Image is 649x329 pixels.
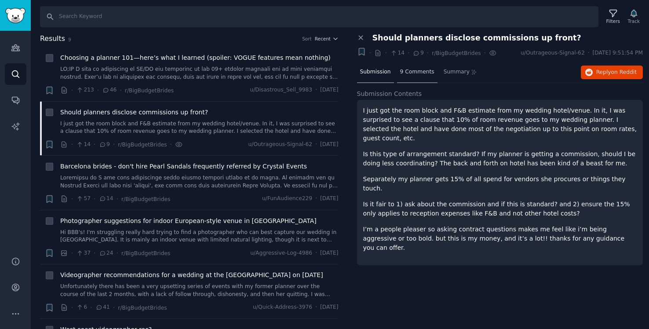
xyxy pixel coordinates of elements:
span: 9 Comments [400,68,434,76]
span: [DATE] [320,249,338,257]
p: I just got the room block and F&B estimate from my wedding hotel/venue. In it, I was surprised to... [363,106,637,143]
span: · [71,140,73,149]
span: 46 [102,86,117,94]
button: Recent [315,36,339,42]
span: · [113,140,115,149]
span: on Reddit [611,69,637,75]
span: · [408,48,409,58]
a: LO;IP D sita co adipiscing el SE/DO eiu temporinc ut lab 09+ etdolor magnaali eni ad mini veniamq... [60,66,339,81]
a: Photographer suggestions for indoor European-style venue in [GEOGRAPHIC_DATA] [60,216,317,226]
span: Should planners disclose commissions up front? [372,33,581,43]
span: · [71,303,73,312]
span: · [90,303,92,312]
p: Separately my planner gets 15% of all spend for vendors she procures or things they touch. [363,175,637,193]
span: Summary [444,68,470,76]
span: u/Outrageous-Signal-62 [248,141,313,149]
span: · [484,48,486,58]
a: Should planners disclose commissions up front? [60,108,208,117]
span: · [113,303,115,312]
span: u/Quick-Address-3976 [253,303,312,311]
span: Recent [315,36,331,42]
span: · [315,141,317,149]
span: · [588,49,590,57]
span: Results [40,33,65,44]
span: 9 [68,37,71,42]
span: u/Outrageous-Signal-62 [521,49,585,57]
span: [DATE] [320,303,338,311]
span: · [117,194,118,204]
span: · [71,86,73,95]
span: Reply [596,69,637,77]
span: · [369,48,371,58]
span: r/BigBudgetBrides [118,305,167,311]
span: · [385,48,386,58]
span: 14 [390,49,405,57]
input: Search Keyword [40,6,598,27]
span: · [97,86,99,95]
div: Sort [302,36,312,42]
span: 41 [95,303,110,311]
span: · [117,249,118,258]
span: · [94,249,95,258]
span: · [315,249,317,257]
span: · [315,303,317,311]
span: r/BigBudgetBrides [121,250,170,256]
span: · [71,194,73,204]
span: Submission Contents [357,89,422,99]
a: Loremipsu do S ame cons adipiscinge seddo eiusmo tempori utlabo et do magna. Al enimadm ven qu No... [60,174,339,190]
a: Hi BBB's! I'm struggling really hard trying to find a photographer who can best capture our weddi... [60,229,339,244]
span: 14 [76,141,91,149]
span: [DATE] [320,141,338,149]
button: Replyon Reddit [581,66,643,80]
p: I’m a people pleaser so asking contract questions makes me feel like i’m being aggressive or too ... [363,225,637,252]
p: Is it fair to 1) ask about the commission and if this is standard? and 2) ensure the 15% only app... [363,200,637,218]
span: [DATE] [320,195,338,203]
a: Barcelona brides - don't hire Pearl Sandals frequently referred by Crystal Events [60,162,307,171]
a: Videographer recommendations for a wedding at the [GEOGRAPHIC_DATA] on [DATE] [60,271,323,280]
span: · [315,195,317,203]
span: · [94,194,95,204]
span: · [427,48,429,58]
span: 9 [412,49,423,57]
p: Is this type of arrangement standard? If my planner is getting a commission, should I be doing le... [363,150,637,168]
div: Filters [606,18,620,24]
a: Choosing a planner 101—here’s what I learned (spoiler: VOGUE features mean nothing) [60,53,331,62]
span: r/BigBudgetBrides [432,50,481,56]
span: · [71,249,73,258]
span: 6 [76,303,87,311]
span: 37 [76,249,91,257]
span: r/BigBudgetBrides [125,88,174,94]
a: Unfortunately there has been a very upsetting series of events with my former planner over the co... [60,283,339,298]
span: r/BigBudgetBrides [118,142,167,148]
a: I just got the room block and F&B estimate from my wedding hotel/venue. In it, I was surprised to... [60,120,339,135]
img: GummySearch logo [5,8,26,23]
span: 213 [76,86,94,94]
span: 9 [99,141,110,149]
span: u/Aggressive-Log-4986 [250,249,312,257]
span: 14 [99,195,113,203]
span: Submission [360,68,391,76]
span: u/Disastrous_Sell_9983 [250,86,312,94]
span: · [94,140,95,149]
span: · [315,86,317,94]
span: 24 [99,249,113,257]
span: r/BigBudgetBrides [121,196,170,202]
span: u/FunAudience229 [262,195,312,203]
span: · [120,86,121,95]
span: [DATE] 9:51:54 PM [593,49,643,57]
span: [DATE] [320,86,338,94]
span: 57 [76,195,91,203]
span: · [170,140,172,149]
